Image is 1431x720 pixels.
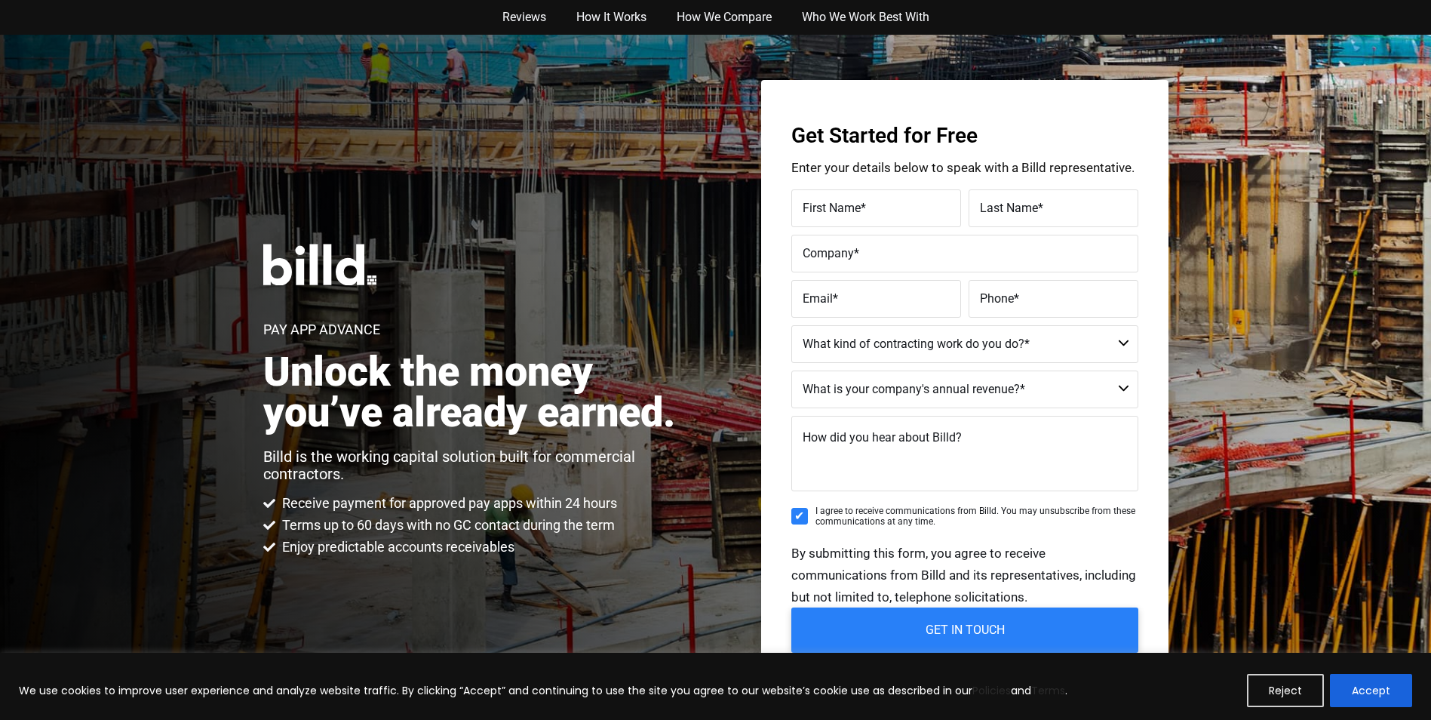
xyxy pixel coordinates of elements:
[278,516,615,534] span: Terms up to 60 days with no GC contact during the term
[263,352,691,433] h2: Unlock the money you’ve already earned.
[263,323,380,337] h1: Pay App Advance
[980,291,1014,306] span: Phone
[263,448,691,483] p: Billd is the working capital solution built for commercial contractors.
[1031,683,1065,698] a: Terms
[1247,674,1324,707] button: Reject
[803,201,861,215] span: First Name
[972,683,1011,698] a: Policies
[19,682,1067,700] p: We use cookies to improve user experience and analyze website traffic. By clicking “Accept” and c...
[980,201,1038,215] span: Last Name
[278,538,514,556] span: Enjoy predictable accounts receivables
[278,494,617,512] span: Receive payment for approved pay apps within 24 hours
[791,608,1138,653] input: GET IN TOUCH
[803,430,962,445] span: How did you hear about Billd?
[1330,674,1412,707] button: Accept
[815,506,1138,528] span: I agree to receive communications from Billd. You may unsubscribe from these communications at an...
[791,508,808,525] input: I agree to receive communications from Billd. You may unsubscribe from these communications at an...
[803,246,854,260] span: Company
[791,125,1138,146] h3: Get Started for Free
[791,162,1138,174] p: Enter your details below to speak with a Billd representative.
[791,546,1136,605] span: By submitting this form, you agree to receive communications from Billd and its representatives, ...
[803,291,833,306] span: Email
